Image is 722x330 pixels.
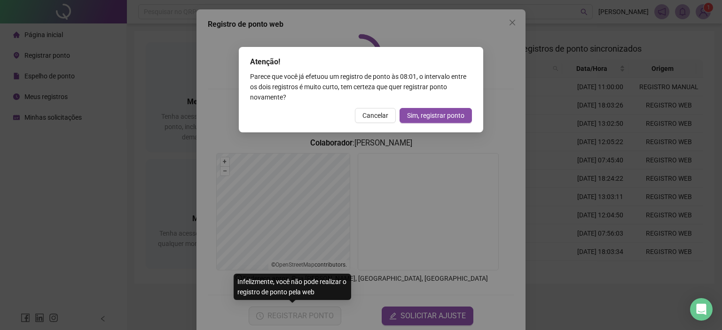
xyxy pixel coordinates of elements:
[362,110,388,121] span: Cancelar
[400,108,472,123] button: Sim, registrar ponto
[690,298,713,321] div: Open Intercom Messenger
[250,56,472,68] div: Atenção!
[234,274,351,300] div: Infelizmente, você não pode realizar o registro de ponto pela web
[250,71,472,102] div: Parece que você já efetuou um registro de ponto às 08:01 , o intervalo entre os dois registros é ...
[355,108,396,123] button: Cancelar
[407,110,464,121] span: Sim, registrar ponto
